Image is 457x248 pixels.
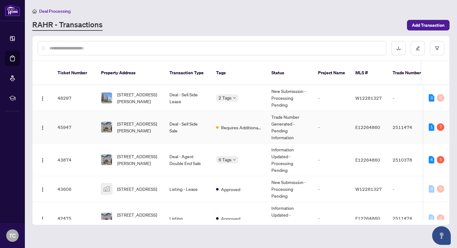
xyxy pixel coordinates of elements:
div: 0 [429,185,434,193]
button: edit [411,41,425,55]
button: Add Transaction [407,20,450,30]
td: New Submission - Processing Pending [266,176,313,202]
td: - [313,144,350,176]
span: Approved [221,186,240,193]
img: Logo [40,216,45,221]
img: Logo [40,96,45,101]
span: Approved [221,215,240,222]
td: 42475 [53,202,96,235]
td: 45947 [53,111,96,144]
span: 2 Tags [219,94,232,101]
span: 6 Tags [219,156,232,163]
th: Status [266,61,313,85]
span: [STREET_ADDRESS][PERSON_NAME] [117,120,159,134]
span: down [233,158,236,161]
span: Deal Processing [39,8,71,14]
td: Listing [164,202,211,235]
span: Add Transaction [412,20,445,30]
th: Transaction Type [164,61,211,85]
th: Tags [211,61,266,85]
td: Deal - Agent Double End Sale [164,144,211,176]
div: 0 [437,214,444,222]
td: Deal - Sell Side Sale [164,111,211,144]
td: 2510378 [388,144,431,176]
td: - [388,85,431,111]
td: Deal - Sell Side Lease [164,85,211,111]
img: thumbnail-img [101,154,112,165]
span: E12264860 [355,124,380,130]
button: Open asap [432,226,451,245]
td: 43606 [53,176,96,202]
span: TC [9,231,16,240]
th: Trade Number [388,61,431,85]
button: Logo [38,93,48,103]
span: Requires Additional Docs [221,124,261,131]
img: Logo [40,158,45,163]
th: Project Name [313,61,350,85]
th: MLS # [350,61,388,85]
img: logo [5,5,20,16]
img: Logo [40,187,45,192]
span: [STREET_ADDRESS][PERSON_NAME] [117,211,159,225]
td: New Submission - Processing Pending [266,85,313,111]
div: 0 [429,214,434,222]
div: 5 [437,156,444,163]
td: 2511474 [388,202,431,235]
button: Logo [38,155,48,165]
td: - [313,85,350,111]
span: down [233,96,236,99]
td: - [313,202,350,235]
img: Logo [40,125,45,130]
span: [STREET_ADDRESS][PERSON_NAME] [117,153,159,167]
td: Listing - Lease [164,176,211,202]
td: Information Updated - Processing Pending [266,202,313,235]
img: thumbnail-img [101,213,112,223]
button: Logo [38,213,48,223]
td: 2511474 [388,111,431,144]
td: 48297 [53,85,96,111]
span: home [32,9,37,13]
img: thumbnail-img [101,93,112,103]
td: - [388,176,431,202]
div: 3 [429,94,434,102]
td: 43874 [53,144,96,176]
button: Logo [38,184,48,194]
span: W12281327 [355,95,382,101]
div: 0 [437,185,444,193]
button: download [391,41,406,55]
img: thumbnail-img [101,122,112,132]
img: thumbnail-img [101,184,112,194]
span: E12264860 [355,157,380,163]
span: filter [435,46,439,50]
div: 7 [437,123,444,131]
span: [STREET_ADDRESS] [117,186,157,192]
td: Trade Number Generated - Pending Information [266,111,313,144]
div: 1 [429,123,434,131]
span: [STREET_ADDRESS][PERSON_NAME] [117,91,159,105]
span: download [396,46,401,50]
button: Logo [38,122,48,132]
td: - [313,176,350,202]
button: filter [430,41,444,55]
div: 0 [437,94,444,102]
td: Information Updated - Processing Pending [266,144,313,176]
th: Property Address [96,61,164,85]
span: W12281327 [355,186,382,192]
th: Ticket Number [53,61,96,85]
a: RAHR - Transactions [32,20,103,31]
div: 4 [429,156,434,163]
span: E12264860 [355,215,380,221]
span: edit [416,46,420,50]
td: - [313,111,350,144]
